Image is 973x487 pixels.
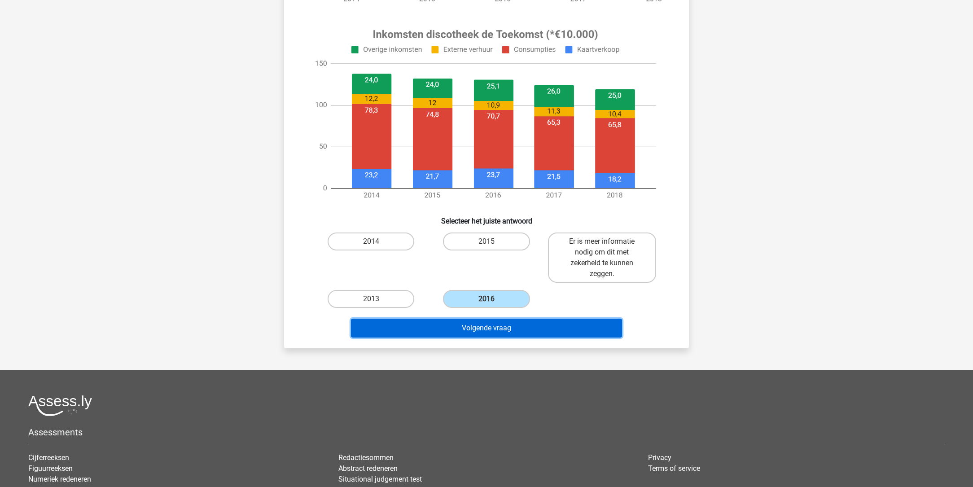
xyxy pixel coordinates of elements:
h6: Selecteer het juiste antwoord [298,210,675,225]
a: Figuurreeksen [28,464,73,473]
a: Cijferreeksen [28,453,69,462]
label: 2015 [443,233,530,250]
label: 2013 [328,290,414,308]
label: Er is meer informatie nodig om dit met zekerheid te kunnen zeggen. [548,233,656,283]
a: Terms of service [648,464,700,473]
a: Redactiesommen [338,453,394,462]
a: Abstract redeneren [338,464,398,473]
a: Privacy [648,453,671,462]
a: Situational judgement test [338,475,422,483]
label: 2014 [328,233,414,250]
a: Numeriek redeneren [28,475,91,483]
img: Assessly logo [28,395,92,416]
h5: Assessments [28,427,945,438]
button: Volgende vraag [351,319,622,338]
label: 2016 [443,290,530,308]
